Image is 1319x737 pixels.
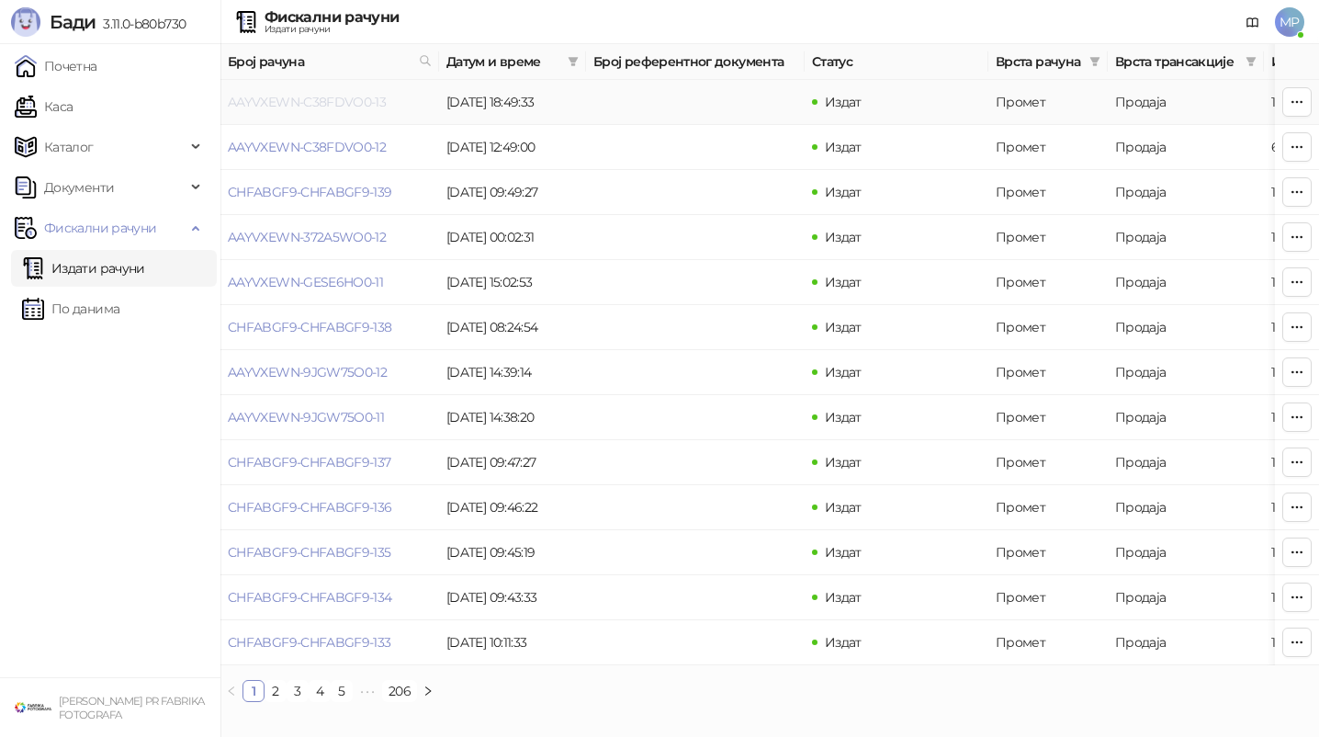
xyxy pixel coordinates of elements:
[353,680,382,702] span: •••
[287,680,309,702] li: 3
[1108,215,1264,260] td: Продаја
[439,620,586,665] td: [DATE] 10:11:33
[228,589,392,606] a: CHFABGF9-CHFABGF9-134
[15,48,97,85] a: Почетна
[265,680,287,702] li: 2
[439,530,586,575] td: [DATE] 09:45:19
[220,680,242,702] button: left
[220,125,439,170] td: AAYVXEWN-C38FDVO0-12
[988,44,1108,80] th: Врста рачуна
[1108,530,1264,575] td: Продаја
[287,681,308,701] a: 3
[50,11,96,33] span: Бади
[996,51,1082,72] span: Врста рачуна
[439,80,586,125] td: [DATE] 18:49:33
[383,681,416,701] a: 206
[439,170,586,215] td: [DATE] 09:49:27
[825,454,862,471] span: Издат
[44,210,156,246] span: Фискални рачуни
[1275,7,1304,37] span: MP
[1108,44,1264,80] th: Врста трансакције
[242,680,265,702] li: 1
[228,94,386,110] a: AAYVXEWN-C38FDVO0-13
[228,499,392,516] a: CHFABGF9-CHFABGF9-136
[59,695,205,721] small: [PERSON_NAME] PR FABRIKA FOTOGRAFA
[825,409,862,425] span: Издат
[439,575,586,620] td: [DATE] 09:43:33
[265,10,399,25] div: Фискални рачуни
[228,364,387,380] a: AAYVXEWN-9JGW75O0-12
[805,44,988,80] th: Статус
[825,544,862,561] span: Издат
[228,319,392,335] a: CHFABGF9-CHFABGF9-138
[564,48,582,75] span: filter
[439,305,586,350] td: [DATE] 08:24:54
[439,440,586,485] td: [DATE] 09:47:27
[1108,575,1264,620] td: Продаја
[988,485,1108,530] td: Промет
[22,290,119,327] a: По данима
[568,56,579,67] span: filter
[220,575,439,620] td: CHFABGF9-CHFABGF9-134
[243,681,264,701] a: 1
[220,530,439,575] td: CHFABGF9-CHFABGF9-135
[988,350,1108,395] td: Промет
[220,680,242,702] li: Претходна страна
[11,7,40,37] img: Logo
[1242,48,1260,75] span: filter
[1108,395,1264,440] td: Продаја
[417,680,439,702] button: right
[22,250,145,287] a: Издати рачуни
[586,44,805,80] th: Број референтног документа
[265,25,399,34] div: Издати рачуни
[220,305,439,350] td: CHFABGF9-CHFABGF9-138
[220,485,439,530] td: CHFABGF9-CHFABGF9-136
[228,634,391,651] a: CHFABGF9-CHFABGF9-133
[265,681,286,701] a: 2
[228,454,391,471] a: CHFABGF9-CHFABGF9-137
[1108,170,1264,215] td: Продаја
[44,129,94,165] span: Каталог
[309,680,331,702] li: 4
[423,686,434,697] span: right
[220,440,439,485] td: CHFABGF9-CHFABGF9-137
[220,170,439,215] td: CHFABGF9-CHFABGF9-139
[988,440,1108,485] td: Промет
[220,215,439,260] td: AAYVXEWN-372A5WO0-12
[988,395,1108,440] td: Промет
[353,680,382,702] li: Следећих 5 Страна
[988,80,1108,125] td: Промет
[1108,80,1264,125] td: Продаја
[1108,620,1264,665] td: Продаја
[1246,56,1257,67] span: filter
[1108,125,1264,170] td: Продаја
[988,575,1108,620] td: Промет
[1086,48,1104,75] span: filter
[825,229,862,245] span: Издат
[439,395,586,440] td: [DATE] 14:38:20
[310,681,330,701] a: 4
[15,689,51,726] img: 64x64-companyLogo-38624034-993d-4b3e-9699-b297fbaf4d83.png
[332,681,352,701] a: 5
[988,305,1108,350] td: Промет
[439,260,586,305] td: [DATE] 15:02:53
[1108,305,1264,350] td: Продаја
[825,319,862,335] span: Издат
[1108,260,1264,305] td: Продаја
[825,139,862,155] span: Издат
[825,274,862,290] span: Издат
[988,125,1108,170] td: Промет
[331,680,353,702] li: 5
[1108,350,1264,395] td: Продаја
[220,44,439,80] th: Број рачуна
[228,229,386,245] a: AAYVXEWN-372A5WO0-12
[220,620,439,665] td: CHFABGF9-CHFABGF9-133
[1089,56,1100,67] span: filter
[825,184,862,200] span: Издат
[44,169,114,206] span: Документи
[825,364,862,380] span: Издат
[446,51,560,72] span: Датум и време
[228,139,386,155] a: AAYVXEWN-C38FDVO0-12
[226,686,237,697] span: left
[228,51,411,72] span: Број рачуна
